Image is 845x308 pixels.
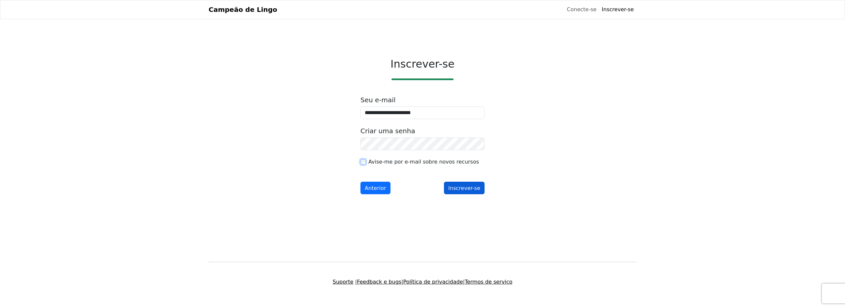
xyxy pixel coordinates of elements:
font: | [463,279,464,285]
button: Anterior [360,182,390,195]
font: Inscrever-se [390,58,455,70]
a: Termos de serviço [465,279,512,285]
font: Campeão de Lingo [209,6,277,14]
a: Campeão de Lingo [209,3,277,16]
font: Anterior [365,185,386,191]
font: Avise-me por e-mail sobre novos recursos [368,159,479,165]
a: Política de privacidade [403,279,463,285]
font: Criar uma senha [360,127,415,135]
a: Conecte-se [564,3,599,16]
font: Inscrever-se [602,6,634,13]
a: Feedback e bugs [357,279,401,285]
font: Conecte-se [567,6,596,13]
a: Suporte [333,279,354,285]
button: Inscrever-se [444,182,485,195]
font: | [355,279,357,285]
font: Inscrever-se [448,185,480,191]
font: | [401,279,403,285]
a: Inscrever-se [599,3,636,16]
font: Seu e-mail [360,96,395,104]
